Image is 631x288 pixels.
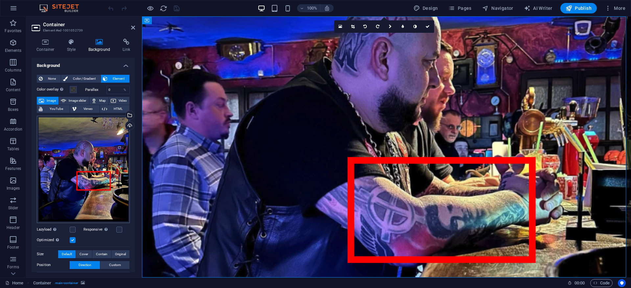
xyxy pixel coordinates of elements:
button: Video [109,97,129,105]
span: Vimeo [79,105,97,113]
p: Header [7,225,20,230]
button: Image [37,97,58,105]
span: Element [109,75,128,83]
button: YouTube [37,105,70,113]
button: 100% [297,4,320,12]
a: Click to cancel selection. Double-click to open Pages [5,279,23,287]
p: Features [5,166,21,171]
label: Lazyload [37,226,70,234]
button: Design [411,3,441,13]
button: AI Writer [521,3,555,13]
button: Custom [100,261,129,269]
h2: Container [43,22,135,28]
label: Parallax [85,88,106,92]
span: Original [115,250,126,258]
p: Tables [7,146,19,152]
button: Code [590,279,613,287]
p: Forms [7,264,19,270]
span: AI Writer [524,5,552,11]
p: Content [6,87,20,93]
label: Position [37,261,70,269]
span: Default [62,250,72,258]
label: Color overlay [37,86,70,93]
a: Greyscale [409,20,422,33]
i: Reload page [160,5,167,12]
button: Image slider [59,97,89,105]
span: Design [413,5,438,11]
button: Contain [92,250,111,258]
span: Navigator [482,5,513,11]
button: Original [111,250,129,258]
a: Select files from the file manager, stock photos, or upload file(s) [334,20,347,33]
a: Rotate right 90° [372,20,384,33]
span: . main-container [54,279,78,287]
span: None [45,75,59,83]
a: Change orientation [384,20,397,33]
a: Rotate left 90° [359,20,372,33]
h6: Session time [568,279,585,287]
span: Click to select. Double-click to edit [33,279,52,287]
p: Favorites [5,28,21,33]
button: Click here to leave preview mode and continue editing [146,4,154,12]
button: None [37,75,61,83]
button: Color / Gradient [61,75,101,83]
button: Usercentrics [618,279,626,287]
h4: Background [32,58,135,70]
button: Map [89,97,108,105]
span: Image slider [68,97,87,105]
button: Direction [70,261,100,269]
span: Map [99,97,106,105]
p: Elements [5,48,22,53]
h4: Background [83,39,118,52]
p: Accordion [4,127,22,132]
h4: Style [62,39,83,52]
p: Columns [5,68,21,73]
button: Navigator [479,3,516,13]
span: Contain [96,250,107,258]
h4: Container [32,39,62,52]
img: Editor Logo [38,4,87,12]
p: Boxes [8,107,19,112]
h4: Link [118,39,135,52]
label: Optimized [37,236,70,244]
button: Element [101,75,129,83]
a: Crop mode [347,20,359,33]
nav: breadcrumb [33,279,85,287]
span: Code [593,279,610,287]
span: HTML [109,105,128,113]
label: Responsive [83,226,116,234]
span: Direction [79,261,91,269]
button: More [602,3,628,13]
span: YouTube [45,105,68,113]
label: Size [37,250,58,258]
div: % [120,86,129,94]
div: sons1-O05Dn-Z7iwgIlz_rP65M4w.png [37,116,130,223]
p: Slider [8,205,18,211]
button: Default [58,250,76,258]
span: Custom [109,261,121,269]
a: Confirm ( ⌘ ⏎ ) [422,20,434,33]
span: 00 00 [574,279,585,287]
button: HTML [100,105,129,113]
i: This element contains a background [81,281,85,285]
h3: Element #ed-1001052739 [43,28,122,33]
button: Cover [76,250,92,258]
span: Image [46,97,57,105]
i: On resize automatically adjust zoom level to fit chosen device. [324,5,330,11]
a: Blur [397,20,409,33]
p: Footer [7,245,19,250]
button: Publish [560,3,597,13]
button: Vimeo [70,105,99,113]
span: : [579,280,580,285]
span: Pages [448,5,471,11]
button: Pages [446,3,474,13]
p: Images [7,186,20,191]
span: More [605,5,625,11]
button: reload [159,4,167,12]
span: Video [118,97,128,105]
span: Cover [80,250,88,258]
span: Color / Gradient [70,75,99,83]
h6: 100% [307,4,317,12]
div: Design (Ctrl+Alt+Y) [411,3,441,13]
span: Publish [566,5,592,11]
